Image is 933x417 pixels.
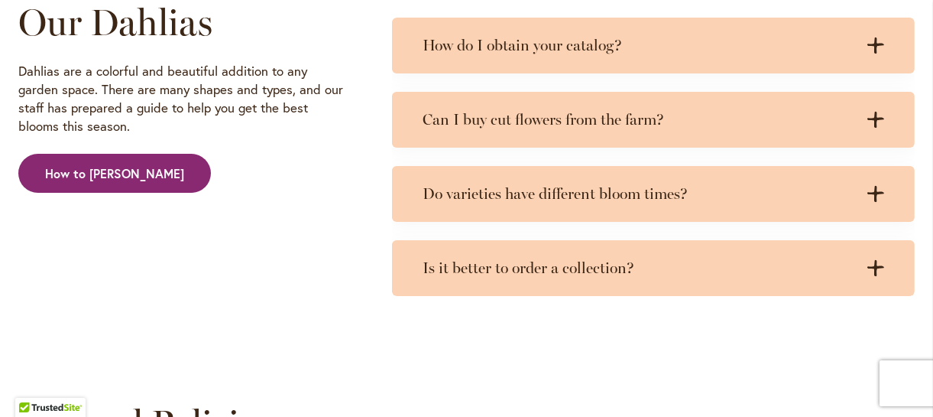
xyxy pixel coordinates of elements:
summary: Do varieties have different bloom times? [392,166,915,222]
a: How to [PERSON_NAME] [18,154,211,194]
h3: Do varieties have different bloom times? [423,184,854,204]
h2: Our Dahlias [18,1,348,44]
h3: Is it better to order a collection? [423,259,854,278]
h3: Can I buy cut flowers from the farm? [423,110,854,129]
h3: How do I obtain your catalog? [423,36,854,55]
summary: How do I obtain your catalog? [392,18,915,73]
p: Dahlias are a colorful and beautiful addition to any garden space. There are many shapes and type... [18,62,348,135]
span: How to [PERSON_NAME] [45,165,184,183]
summary: Is it better to order a collection? [392,240,915,296]
summary: Can I buy cut flowers from the farm? [392,92,915,148]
